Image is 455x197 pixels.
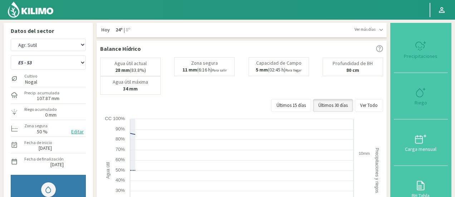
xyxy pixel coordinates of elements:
p: Zona segura [191,60,218,66]
label: Fecha de finalización [24,156,64,162]
button: Editar [69,128,86,136]
text: 80% [116,136,125,142]
button: Últimos 30 días [313,99,353,112]
label: 50 % [37,129,48,134]
img: Kilimo [7,1,54,18]
p: Agua útil actual [114,61,147,66]
div: Carga mensual [396,147,446,152]
button: Precipitaciones [394,26,448,73]
label: 107.87 mm [37,96,59,101]
b: 34 mm [123,85,138,92]
b: 5 mm [256,67,268,73]
button: Ver Todo [355,99,383,112]
p: (02:45 h) [256,67,302,73]
label: Riego acumulado [24,106,57,113]
span: Ver más días [354,26,376,33]
label: Precip. acumulada [24,90,59,96]
label: Zona segura [24,123,48,129]
label: Cultivo [24,73,37,79]
label: 0 mm [45,113,57,117]
text: Precipitaciones y riegos [375,148,380,193]
text: Agua útil [106,162,111,179]
p: Balance Hídrico [100,44,141,53]
b: 11 mm [182,67,197,73]
button: Últimos 15 días [271,99,311,112]
label: [DATE] [39,146,52,151]
small: Para llegar [285,68,302,73]
span: Hoy [100,26,110,34]
text: 40% [116,177,125,183]
label: [DATE] [50,162,64,167]
label: Fecha de inicio [24,139,52,146]
button: Riego [394,73,448,119]
small: Para salir [212,68,227,73]
span: | [124,26,125,34]
p: (6:16 h) [182,67,227,73]
b: 28 mm [115,67,130,73]
text: 50% [116,167,125,173]
p: Datos del sector [11,26,86,35]
text: 90% [116,126,125,132]
p: Profundidad de BH [333,61,373,66]
p: Capacidad de Campo [256,60,302,66]
div: Precipitaciones [396,54,446,59]
b: 80 cm [346,67,359,73]
p: Agua útil máxima [113,79,148,85]
label: Nogal [24,80,37,84]
text: 10mm [359,151,370,156]
text: 60% [116,157,125,162]
button: Carga mensual [394,119,448,166]
text: 30% [116,188,125,193]
div: Riego [396,100,446,105]
text: 70% [116,147,125,152]
span: 8º [125,26,130,34]
strong: 24º [116,26,123,33]
text: CC 100% [105,116,125,121]
p: (83.8%) [115,68,146,73]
